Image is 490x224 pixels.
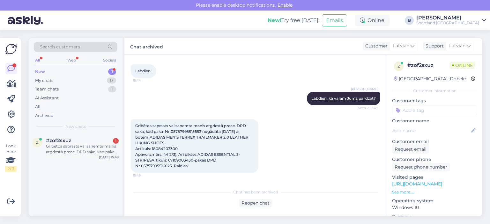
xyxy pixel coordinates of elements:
[108,69,116,75] div: 1
[311,96,376,101] span: Labdien, kā varam Jums palīdzēt?
[392,127,470,134] input: Add name
[392,138,477,145] p: Customer email
[423,43,444,49] div: Support
[268,17,319,24] div: Try free [DATE]:
[276,2,294,8] span: Enable
[416,15,479,20] div: [PERSON_NAME]
[405,16,414,25] div: B
[36,140,39,145] span: z
[99,155,119,160] div: [DATE] 15:49
[392,88,477,94] div: Customer information
[351,87,378,91] span: [PERSON_NAME]
[392,213,477,220] p: Browser
[392,163,450,171] div: Request phone number
[133,78,157,83] span: 15:44
[65,124,86,129] span: New chats
[233,189,278,195] span: Chat has been archived
[392,105,477,115] input: Add a tag
[393,42,409,49] span: Latvian
[46,138,71,143] span: #zof2sxuz
[102,56,117,64] div: Socials
[40,44,80,50] span: Search customers
[46,143,119,155] div: Gribētos saprasts vai saņemta manis atgriestā prece. DPD saka, kad paka Nr.05757995515653 nogādāt...
[34,56,41,64] div: All
[354,105,378,110] span: Seen ✓ 15:45
[239,199,272,207] div: Reopen chat
[355,15,390,26] div: Online
[35,104,41,110] div: All
[133,173,157,178] span: 15:49
[66,56,77,64] div: Web
[407,61,449,69] div: # zof2sxuz
[135,69,152,73] span: Labdien!
[392,174,477,181] p: Visited pages
[35,77,53,84] div: My chats
[449,62,475,69] span: Online
[130,42,163,50] label: Chat archived
[394,76,466,82] div: [GEOGRAPHIC_DATA], Dobele
[392,204,477,211] p: Windows 10
[35,95,59,101] div: AI Assistant
[5,143,17,172] div: Look Here
[392,145,429,154] div: Request email
[392,181,442,187] a: [URL][DOMAIN_NAME]
[363,43,388,49] div: Customer
[113,138,119,144] div: 1
[35,69,45,75] div: New
[268,17,281,23] b: New!
[416,15,486,25] a: [PERSON_NAME]Sportland [GEOGRAPHIC_DATA]
[35,112,54,119] div: Archived
[449,42,465,49] span: Latvian
[392,189,477,195] p: See more ...
[5,43,17,55] img: Askly Logo
[392,118,477,124] p: Customer name
[108,86,116,92] div: 1
[392,156,477,163] p: Customer phone
[135,123,249,168] span: Gribētos saprasts vai saņemta manis atgriestā prece. DPD saka, kad paka Nr.05757995515653 nogādāt...
[5,166,17,172] div: 2 / 3
[397,64,400,69] span: z
[107,77,116,84] div: 0
[322,14,347,26] button: Emails
[35,86,59,92] div: Team chats
[392,98,477,104] p: Customer tags
[416,20,479,25] div: Sportland [GEOGRAPHIC_DATA]
[392,198,477,204] p: Operating system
